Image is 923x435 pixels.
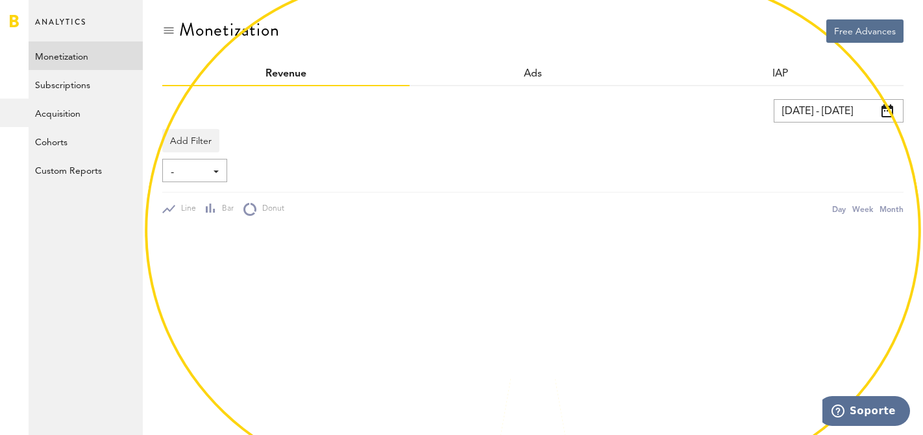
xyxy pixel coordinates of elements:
[256,204,284,215] span: Donut
[822,396,910,429] iframe: Abre un widget desde donde se puede obtener más información
[880,202,904,216] div: Month
[29,70,143,99] a: Subscriptions
[852,202,873,216] div: Week
[772,69,788,79] a: IAP
[179,19,280,40] div: Monetization
[265,69,306,79] a: Revenue
[826,19,904,43] button: Free Advances
[171,161,206,183] span: -
[216,204,234,215] span: Bar
[832,202,846,216] div: Day
[29,156,143,184] a: Custom Reports
[29,41,143,70] a: Monetization
[175,204,196,215] span: Line
[35,14,86,41] span: Analytics
[29,127,143,156] a: Cohorts
[524,69,542,79] a: Ads
[162,129,219,152] button: Add Filter
[29,99,143,127] a: Acquisition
